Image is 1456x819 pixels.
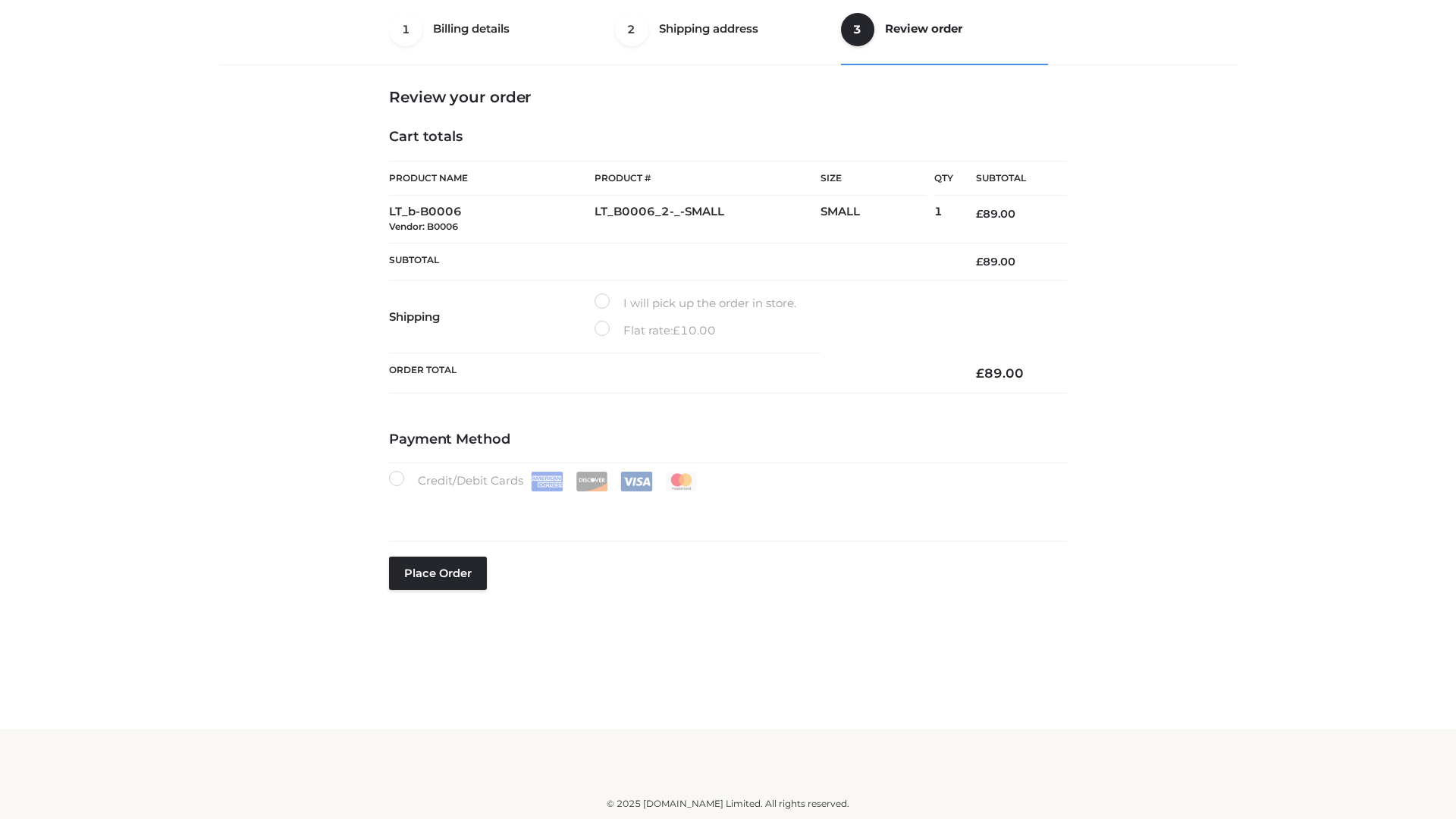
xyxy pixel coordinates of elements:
[389,431,1067,448] h4: Payment Method
[389,221,458,232] small: Vendor: B0006
[976,366,1024,381] bdi: 89.00
[389,471,699,491] label: Credit/Debit Cards
[389,88,1067,106] h3: Review your order
[953,162,1067,196] th: Subtotal
[976,255,1015,268] bdi: 89.00
[665,472,698,491] img: Mastercard
[673,323,680,337] span: £
[389,353,953,394] th: Order Total
[934,196,953,243] td: 1
[595,293,796,313] label: I will pick up the order in store.
[934,161,953,196] th: Qty
[389,557,487,590] button: Place order
[389,281,595,353] th: Shipping
[821,162,927,196] th: Size
[976,366,984,381] span: £
[821,196,934,243] td: SMALL
[595,196,821,243] td: LT_B0006_2-_-SMALL
[398,499,1058,516] iframe: Secure card payment input frame
[976,255,983,268] span: £
[595,321,716,340] label: Flat rate:
[595,161,821,196] th: Product #
[976,207,983,221] span: £
[389,196,595,243] td: LT_b-B0006
[531,472,563,491] img: Amex
[620,472,653,491] img: Visa
[976,207,1015,221] bdi: 89.00
[389,129,1067,146] h4: Cart totals
[576,472,608,491] img: Discover
[389,161,595,196] th: Product Name
[673,323,716,337] bdi: 10.00
[225,796,1231,811] div: © 2025 [DOMAIN_NAME] Limited. All rights reserved.
[389,243,953,280] th: Subtotal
